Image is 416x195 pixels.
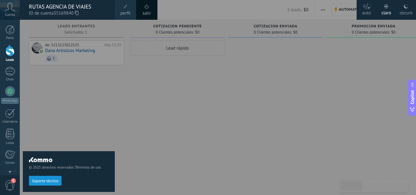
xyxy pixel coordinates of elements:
[29,176,62,186] button: Soporte técnico
[409,90,415,104] span: Copilot
[1,58,19,62] div: Leads
[362,4,371,20] div: auto
[11,178,16,183] span: 1
[382,4,391,20] div: claro
[29,3,109,10] div: RUTAS AGENCIA DE VIAJES
[32,179,58,183] span: Soporte técnico
[54,10,79,17] span: 35169840
[1,36,19,40] div: Panel
[1,141,19,145] div: Listas
[1,120,19,124] div: Calendario
[400,4,412,20] div: oscuro
[1,98,19,104] div: WhatsApp
[29,10,109,17] span: ID de cuenta
[76,165,101,170] a: Términos de uso
[1,161,19,165] div: Correo
[5,13,15,17] span: Cuenta
[29,165,109,170] span: © 2025 derechos reservados |
[143,10,151,17] a: salir
[1,78,19,82] div: Chats
[120,10,130,17] span: perfil
[29,178,62,183] a: Soporte técnico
